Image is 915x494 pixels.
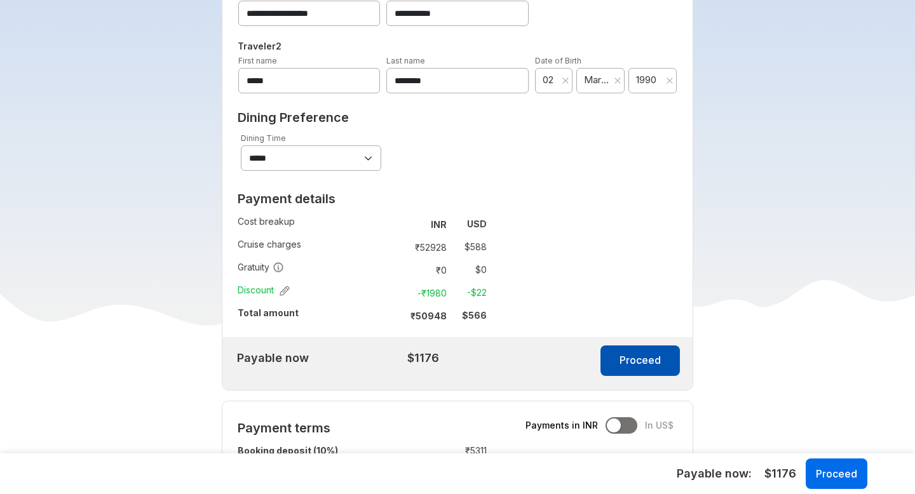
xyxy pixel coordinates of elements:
strong: INR [431,219,447,230]
td: ₹ 5311 [411,442,487,474]
label: Date of Birth [535,56,581,65]
td: : [405,442,411,474]
label: Last name [386,56,425,65]
svg: close [562,77,569,84]
h5: Payable now : [677,466,752,481]
td: : [393,281,398,304]
td: : [393,304,398,327]
strong: Booking deposit (10%) [238,445,338,456]
td: : [393,213,398,236]
td: Cruise charges [238,236,393,258]
span: $1176 [764,465,796,482]
button: Proceed [600,345,680,376]
span: March [584,74,609,86]
h5: Traveler 2 [235,39,681,54]
td: Cost breakup [238,213,393,236]
td: -₹ 1980 [398,284,452,302]
span: 02 [543,74,559,86]
span: 1990 [636,74,661,86]
td: ₹ 0 [398,261,452,279]
td: : [393,236,398,258]
strong: Total amount [238,307,299,318]
svg: close [666,77,674,84]
button: Proceed [806,458,867,489]
td: $ 0 [452,261,487,279]
svg: close [614,77,621,84]
td: ₹ 52928 [398,238,452,256]
strong: USD [467,218,487,229]
button: Clear [614,74,621,87]
h2: Payment terms [238,420,487,436]
td: $ 588 [452,238,487,256]
span: In US$ [645,419,674,432]
span: Payments in INR [525,419,598,432]
strong: ₹ 50948 [410,310,447,321]
h2: Dining Preference [238,110,678,125]
td: : [393,258,398,281]
label: Dining Time [241,133,286,143]
strong: $ 566 [462,310,487,321]
span: Discount [238,284,290,297]
td: $1176 [325,347,439,369]
label: First name [238,56,277,65]
button: Clear [666,74,674,87]
span: Gratuity [238,261,284,274]
button: Clear [562,74,569,87]
h2: Payment details [238,191,487,206]
td: -$ 22 [452,284,487,302]
td: Payable now [222,347,322,369]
